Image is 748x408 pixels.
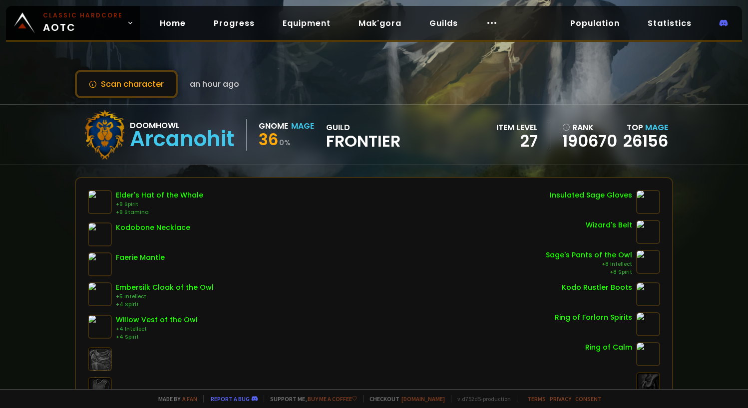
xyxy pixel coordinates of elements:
[636,282,660,306] img: item-15697
[116,315,198,325] div: Willow Vest of the Owl
[116,282,214,293] div: Embersilk Cloak of the Owl
[550,190,632,201] div: Insulated Sage Gloves
[585,342,632,353] div: Ring of Calm
[43,11,123,35] span: AOTC
[562,13,628,33] a: Population
[451,395,511,403] span: v. d752d5 - production
[546,260,632,268] div: +8 Intellect
[562,134,617,149] a: 190670
[88,252,112,276] img: item-5820
[527,395,546,403] a: Terms
[206,13,263,33] a: Progress
[326,134,400,149] span: Frontier
[275,13,339,33] a: Equipment
[623,121,668,134] div: Top
[636,312,660,336] img: item-2043
[555,312,632,323] div: Ring of Forlorn Spirits
[546,268,632,276] div: +8 Spirit
[636,250,660,274] img: item-6616
[308,395,357,403] a: Buy me a coffee
[575,395,602,403] a: Consent
[586,220,632,230] div: Wizard's Belt
[636,220,660,244] img: item-4827
[116,201,203,208] div: +9 Spirit
[640,13,700,33] a: Statistics
[421,13,466,33] a: Guilds
[291,120,314,132] div: Mage
[623,130,668,152] a: 26156
[116,222,190,233] div: Kodobone Necklace
[259,128,278,151] span: 36
[182,395,197,403] a: a fan
[562,121,617,134] div: rank
[152,13,194,33] a: Home
[211,395,250,403] a: Report a bug
[88,222,112,246] img: item-15690
[636,342,660,366] img: item-6790
[130,132,234,147] div: Arcanohit
[116,301,214,309] div: +4 Spirit
[130,119,234,132] div: Doomhowl
[88,315,112,339] img: item-6536
[264,395,357,403] span: Support me,
[496,134,538,149] div: 27
[351,13,409,33] a: Mak'gora
[6,6,140,40] a: Classic HardcoreAOTC
[88,282,112,306] img: item-14229
[562,282,632,293] div: Kodo Rustler Boots
[116,190,203,201] div: Elder's Hat of the Whale
[259,120,288,132] div: Gnome
[636,190,660,214] img: item-3759
[401,395,445,403] a: [DOMAIN_NAME]
[116,252,165,263] div: Faerie Mantle
[363,395,445,403] span: Checkout
[279,138,291,148] small: 0 %
[116,333,198,341] div: +4 Spirit
[190,78,239,90] span: an hour ago
[550,395,571,403] a: Privacy
[116,293,214,301] div: +5 Intellect
[326,121,400,149] div: guild
[152,395,197,403] span: Made by
[88,190,112,214] img: item-7357
[116,325,198,333] div: +4 Intellect
[645,122,668,133] span: Mage
[496,121,538,134] div: item level
[43,11,123,20] small: Classic Hardcore
[116,208,203,216] div: +9 Stamina
[75,70,178,98] button: Scan character
[546,250,632,260] div: Sage's Pants of the Owl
